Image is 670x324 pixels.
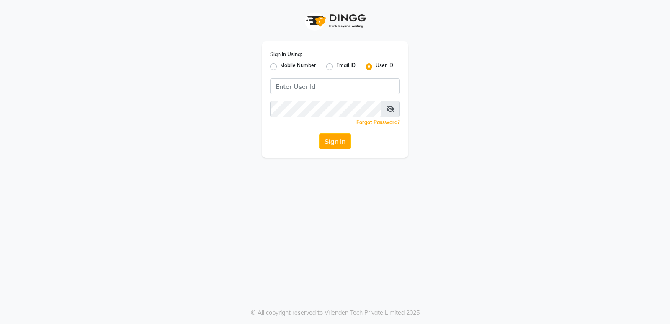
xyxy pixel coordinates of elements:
label: Mobile Number [280,62,316,72]
label: Sign In Using: [270,51,302,58]
label: Email ID [336,62,356,72]
button: Sign In [319,133,351,149]
a: Forgot Password? [356,119,400,125]
input: Username [270,78,400,94]
label: User ID [376,62,393,72]
input: Username [270,101,381,117]
img: logo1.svg [301,8,368,33]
